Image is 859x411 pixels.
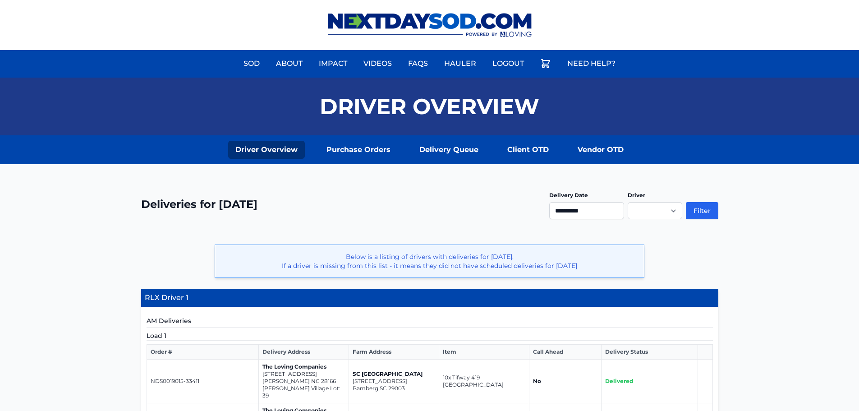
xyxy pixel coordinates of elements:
[605,378,633,384] span: Delivered
[262,385,345,399] p: [PERSON_NAME] Village Lot: 39
[262,363,345,370] p: The Loving Companies
[353,385,435,392] p: Bamberg SC 29003
[439,345,529,360] th: Item
[147,331,713,341] h5: Load 1
[487,53,529,74] a: Logout
[628,192,645,199] label: Driver
[147,316,713,328] h5: AM Deliveries
[228,141,305,159] a: Driver Overview
[439,53,482,74] a: Hauler
[403,53,433,74] a: FAQs
[313,53,353,74] a: Impact
[686,202,718,219] button: Filter
[562,53,621,74] a: Need Help?
[258,345,349,360] th: Delivery Address
[262,378,345,385] p: [PERSON_NAME] NC 28166
[533,378,541,384] strong: No
[222,252,637,270] p: Below is a listing of drivers with deliveries for [DATE]. If a driver is missing from this list -...
[570,141,631,159] a: Vendor OTD
[141,197,257,212] h2: Deliveries for [DATE]
[319,141,398,159] a: Purchase Orders
[529,345,601,360] th: Call Ahead
[147,345,258,360] th: Order #
[320,96,539,117] h1: Driver Overview
[349,345,439,360] th: Farm Address
[602,345,698,360] th: Delivery Status
[151,378,255,385] p: NDS0019015-33411
[549,192,588,199] label: Delivery Date
[262,370,345,378] p: [STREET_ADDRESS]
[358,53,397,74] a: Videos
[238,53,265,74] a: Sod
[500,141,556,159] a: Client OTD
[271,53,308,74] a: About
[353,378,435,385] p: [STREET_ADDRESS]
[439,360,529,403] td: 10x Tifway 419 [GEOGRAPHIC_DATA]
[412,141,486,159] a: Delivery Queue
[141,289,718,307] h4: RLX Driver 1
[353,370,435,378] p: SC [GEOGRAPHIC_DATA]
